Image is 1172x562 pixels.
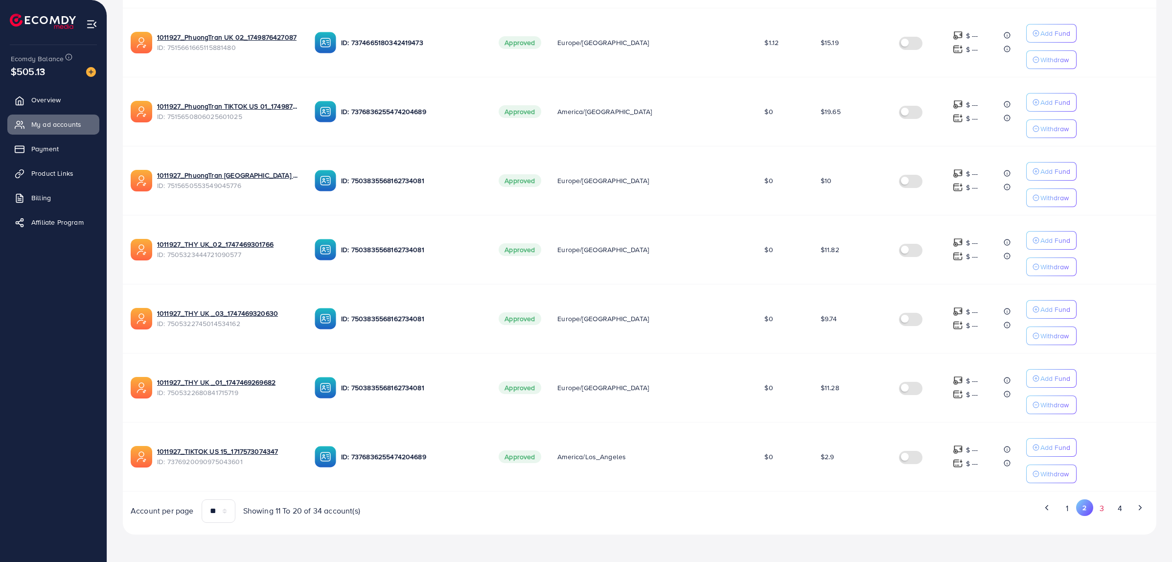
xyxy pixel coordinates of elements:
a: Product Links [7,164,99,183]
a: Billing [7,188,99,208]
span: Affiliate Program [31,217,84,227]
button: Go to next page [1131,499,1149,516]
img: top-up amount [953,113,963,123]
span: Approved [499,243,541,256]
div: <span class='underline'>1011927_PhuongTran UK 01_1749873767691</span></br>7515650553549045776 [157,170,299,190]
span: America/Los_Angeles [557,452,626,462]
span: Europe/[GEOGRAPHIC_DATA] [557,245,649,255]
p: Add Fund [1040,442,1070,453]
p: $ --- [966,44,978,55]
img: top-up amount [953,44,963,54]
img: ic-ads-acc.e4c84228.svg [131,446,152,468]
div: <span class='underline'>1011927_TIKTOK US 15_1717573074347</span></br>7376920090975043601 [157,446,299,467]
button: Add Fund [1026,369,1077,388]
button: Add Fund [1026,300,1077,319]
span: $0 [764,383,773,393]
span: Approved [499,312,541,325]
a: 1011927_THY UK _03_1747469320630 [157,308,278,318]
span: Approved [499,381,541,394]
p: Withdraw [1040,330,1069,342]
img: menu [86,19,97,30]
span: Europe/[GEOGRAPHIC_DATA] [557,176,649,186]
p: Add Fund [1040,165,1070,177]
span: Europe/[GEOGRAPHIC_DATA] [557,38,649,47]
img: ic-ba-acc.ded83a64.svg [315,239,336,260]
p: $ --- [966,251,978,262]
img: ic-ba-acc.ded83a64.svg [315,377,336,398]
p: $ --- [966,168,978,180]
img: ic-ads-acc.e4c84228.svg [131,308,152,329]
img: ic-ba-acc.ded83a64.svg [315,308,336,329]
p: $ --- [966,306,978,318]
div: <span class='underline'>1011927_PhuongTran TIKTOK US 01_1749873828056</span></br>7515650806025601025 [157,101,299,121]
span: Payment [31,144,59,154]
span: Overview [31,95,61,105]
p: $ --- [966,458,978,469]
span: ID: 7376920090975043601 [157,457,299,467]
img: top-up amount [953,389,963,399]
span: Approved [499,105,541,118]
img: top-up amount [953,168,963,179]
button: Go to page 2 [1076,499,1093,516]
span: $2.9 [821,452,834,462]
button: Withdraw [1026,119,1077,138]
button: Add Fund [1026,93,1077,112]
img: top-up amount [953,30,963,41]
span: $9.74 [821,314,837,324]
p: ID: 7374665180342419473 [341,37,483,48]
span: $0 [764,314,773,324]
img: top-up amount [953,445,963,455]
img: top-up amount [953,251,963,261]
img: ic-ads-acc.e4c84228.svg [131,170,152,191]
img: top-up amount [953,237,963,248]
img: ic-ba-acc.ded83a64.svg [315,32,336,53]
a: Overview [7,90,99,110]
p: Withdraw [1040,123,1069,135]
span: Billing [31,193,51,203]
span: Approved [499,36,541,49]
ul: Pagination [647,499,1149,517]
span: ID: 7505323444721090577 [157,250,299,259]
p: $ --- [966,389,978,400]
a: My ad accounts [7,115,99,134]
p: Add Fund [1040,27,1070,39]
button: Go to page 4 [1111,499,1128,517]
p: Add Fund [1040,304,1070,315]
button: Withdraw [1026,50,1077,69]
button: Add Fund [1026,231,1077,250]
p: Withdraw [1040,399,1069,411]
p: $ --- [966,237,978,249]
p: $ --- [966,113,978,124]
span: ID: 7505322745014534162 [157,319,299,328]
a: 1011927_PhuongTran [GEOGRAPHIC_DATA] 01_1749873767691 [157,170,299,180]
img: ic-ba-acc.ded83a64.svg [315,101,336,122]
span: Europe/[GEOGRAPHIC_DATA] [557,314,649,324]
button: Withdraw [1026,188,1077,207]
p: Withdraw [1040,261,1069,273]
span: Europe/[GEOGRAPHIC_DATA] [557,383,649,393]
button: Withdraw [1026,327,1077,345]
span: $19.65 [821,107,841,117]
p: Withdraw [1040,54,1069,66]
a: 1011927_THY UK_02_1747469301766 [157,239,274,249]
p: ID: 7503835568162734081 [341,382,483,394]
span: ID: 7515650553549045776 [157,181,299,190]
p: Add Fund [1040,96,1070,108]
div: <span class='underline'>1011927_THY UK _03_1747469320630</span></br>7505322745014534162 [157,308,299,328]
img: logo [10,14,76,29]
span: $0 [764,107,773,117]
span: $15.19 [821,38,839,47]
button: Go to page 3 [1093,499,1111,517]
a: Affiliate Program [7,212,99,232]
span: $11.82 [821,245,839,255]
button: Withdraw [1026,258,1077,276]
span: ID: 7505322680841715719 [157,388,299,398]
a: 1011927_PhuongTran TIKTOK US 01_1749873828056 [157,101,299,111]
p: $ --- [966,444,978,456]
img: top-up amount [953,458,963,468]
p: Withdraw [1040,468,1069,480]
a: 1011927_PhuongTran UK 02_1749876427087 [157,32,297,42]
span: $0 [764,176,773,186]
img: image [86,67,96,77]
